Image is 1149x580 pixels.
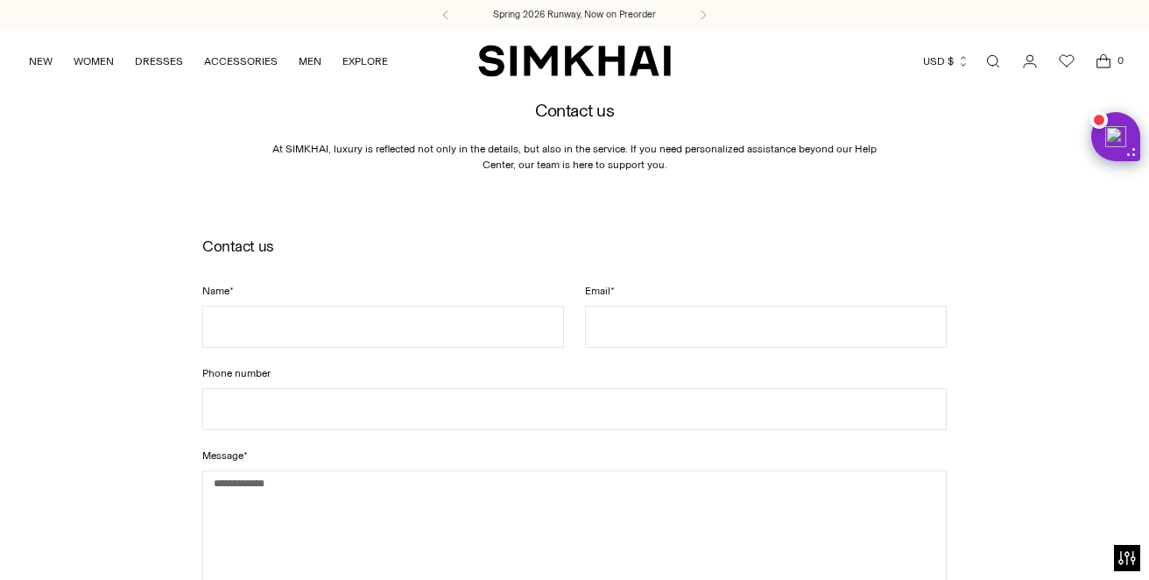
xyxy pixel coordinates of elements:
a: MEN [299,42,321,81]
p: At SIMKHAI, luxury is reflected not only in the details, but also in the service. If you need per... [268,141,881,220]
label: Phone number [202,365,947,381]
a: NEW [29,42,53,81]
h2: Contact us [202,237,947,254]
label: Email [585,283,947,299]
label: Name [202,283,564,299]
a: WOMEN [74,42,114,81]
a: Open cart modal [1086,44,1121,79]
a: SIMKHAI [478,44,671,78]
span: 0 [1112,53,1128,68]
a: ACCESSORIES [204,42,278,81]
label: Message [202,448,947,463]
iframe: Sign Up via Text for Offers [14,513,173,566]
h2: Contact us [268,101,881,120]
a: Wishlist [1049,44,1084,79]
a: Go to the account page [1012,44,1047,79]
a: EXPLORE [342,42,388,81]
a: DRESSES [135,42,183,81]
a: Open search modal [976,44,1011,79]
button: USD $ [923,42,969,81]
